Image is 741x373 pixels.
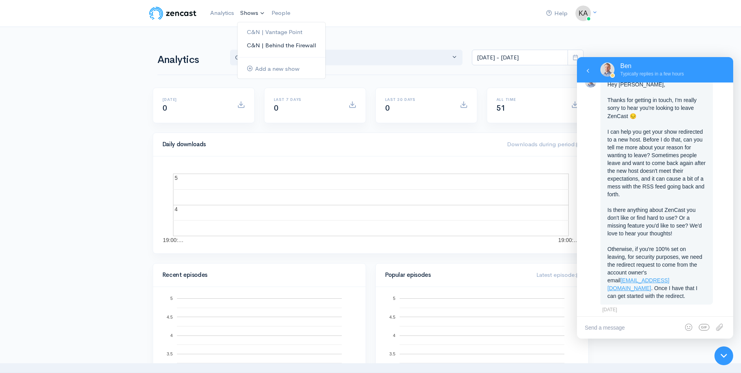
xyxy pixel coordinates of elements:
text: 3.5 [389,351,395,356]
h4: Popular episodes [385,272,527,278]
a: Help [543,5,571,22]
a: C&N | Behind the Firewall [237,39,325,52]
ul: Shows [237,22,326,79]
text: 19:00:… [163,237,184,243]
span: Latest episode: [536,271,583,278]
a: Shows [237,5,268,22]
span: 0 [385,103,390,113]
iframe: gist-messenger-iframe [577,57,733,339]
text: 5 [170,296,172,301]
h6: [DATE] [162,97,228,102]
text: 4.5 [166,314,172,319]
a: C&N | Vantage Point [237,25,325,39]
h6: Last 30 days [385,97,450,102]
img: ZenCast Logo [148,5,198,21]
h6: All time [496,97,562,102]
img: ... [575,5,591,21]
iframe: gist-messenger-bubble-iframe [714,346,733,365]
span: 51 [496,103,505,113]
svg: A chart. [162,166,579,244]
text: 4 [175,206,178,212]
a: Analytics [207,5,237,22]
h6: Last 7 days [274,97,339,102]
a: People [268,5,293,22]
text: 4.5 [389,314,395,319]
span: 0 [274,103,279,113]
span: Downloads during period: [507,140,583,148]
a: Add a new show [237,62,325,76]
input: analytics date range selector [472,50,568,66]
h4: Recent episodes [162,272,352,278]
text: 5 [175,175,178,181]
span: 0 [162,103,167,113]
div: C&N | Behind the Firewall [235,53,451,62]
text: 5 [393,296,395,301]
text: 3.5 [166,351,172,356]
text: 4 [393,333,395,338]
text: 19:00:… [558,237,579,243]
text: 4 [170,333,172,338]
button: C&N | Behind the Firewall [230,50,463,66]
h4: Daily downloads [162,141,498,148]
h1: Analytics [157,54,221,66]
